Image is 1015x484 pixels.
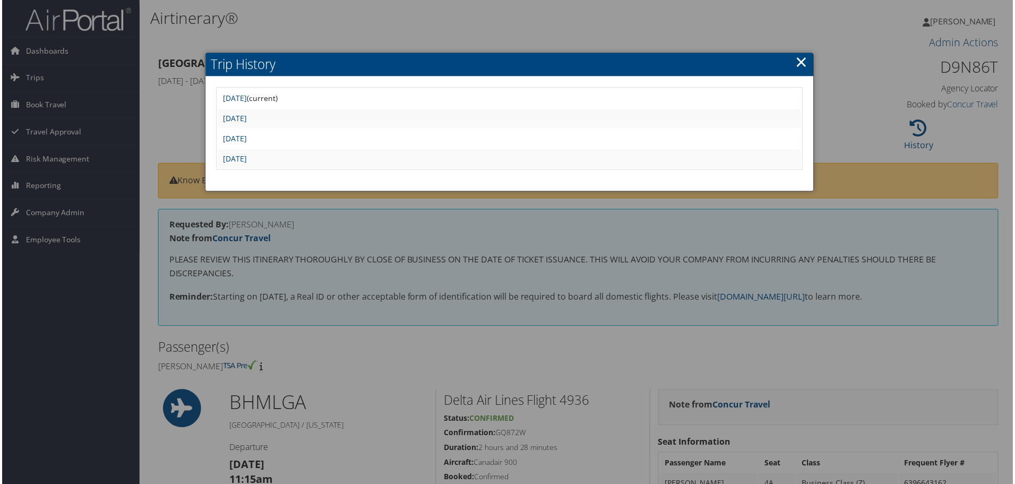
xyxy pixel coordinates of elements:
[204,53,815,77] h2: Trip History
[222,114,246,124] a: [DATE]
[797,52,809,73] a: ×
[222,134,246,144] a: [DATE]
[222,94,246,104] a: [DATE]
[217,89,803,108] td: (current)
[222,154,246,164] a: [DATE]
